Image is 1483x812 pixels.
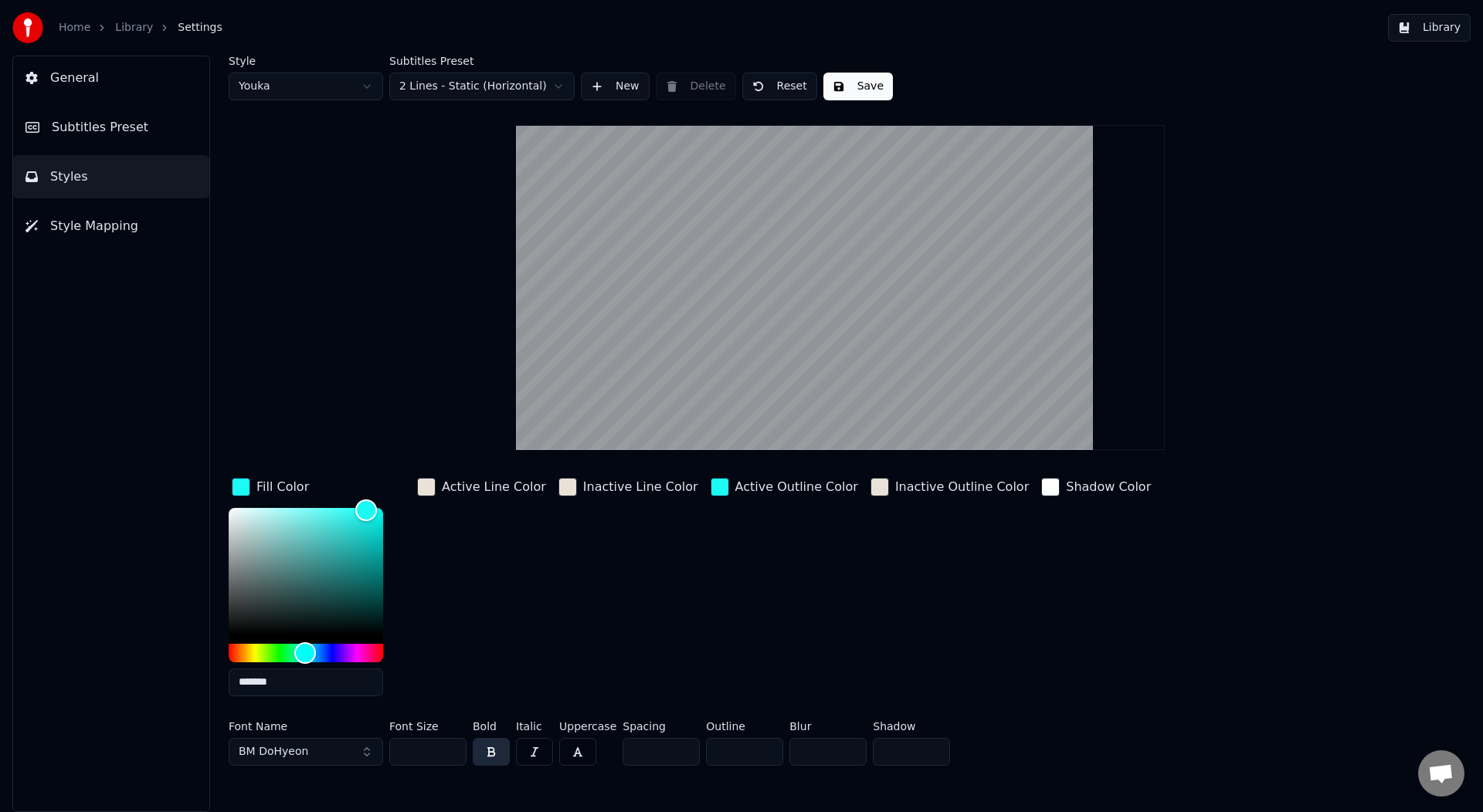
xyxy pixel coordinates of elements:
label: Uppercase [559,721,616,732]
button: Save [823,73,893,100]
span: BM DoHyeon [239,744,308,760]
div: Active Line Color [442,478,546,496]
button: Active Line Color [414,475,549,499]
button: Active Outline Color [708,475,861,499]
div: Fill Color [256,478,309,496]
button: Inactive Outline Color [867,475,1032,499]
div: Inactive Outline Color [895,478,1029,496]
span: Style Mapping [50,217,138,235]
button: Styles [13,155,209,198]
button: General [13,56,209,100]
label: Bold [473,721,510,732]
label: Subtitles Preset [389,56,575,66]
button: Shadow Color [1038,475,1154,499]
button: Style Mapping [13,205,209,248]
button: New [581,73,650,100]
a: Library [115,20,153,36]
button: Subtitles Preset [13,106,209,149]
div: Shadow Color [1066,478,1151,496]
label: Spacing [623,721,700,732]
div: Active Outline Color [735,478,858,496]
button: Reset [742,73,817,100]
span: Settings [178,20,222,36]
button: Fill Color [229,475,312,499]
label: Style [229,56,383,66]
label: Italic [516,721,553,732]
div: Color [229,508,383,634]
span: General [50,69,99,87]
span: Subtitles Preset [52,118,148,137]
label: Font Size [389,721,467,732]
img: youka [12,12,43,43]
a: 채팅 열기 [1418,750,1464,797]
a: Home [59,20,90,36]
button: Inactive Line Color [555,475,701,499]
label: Font Name [229,721,383,732]
button: Library [1388,14,1471,42]
nav: breadcrumb [59,20,222,36]
label: Shadow [873,721,950,732]
div: Inactive Line Color [583,478,698,496]
label: Outline [706,721,783,732]
span: Styles [50,167,88,186]
div: Hue [229,644,383,662]
label: Blur [789,721,867,732]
